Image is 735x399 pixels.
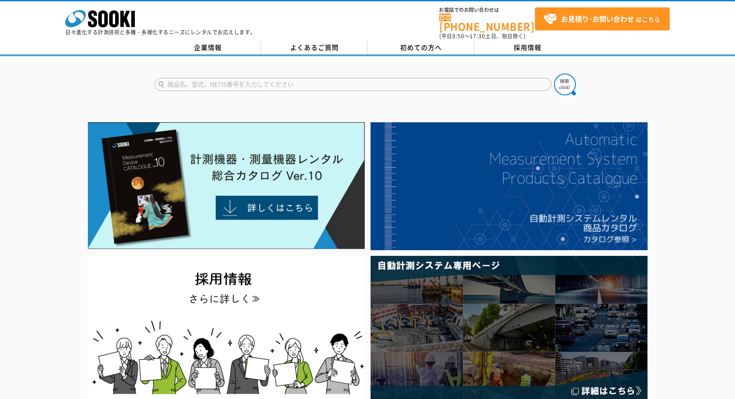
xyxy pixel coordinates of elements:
[371,122,648,250] img: 自動計測システムカタログ
[400,43,442,52] span: 初めての方へ
[561,13,634,24] strong: お見積り･お問い合わせ
[154,41,261,54] a: 企業情報
[439,13,535,31] a: [PHONE_NUMBER]
[452,32,464,40] span: 8:50
[65,30,256,35] p: 日々進化する計測技術と多種・多様化するニーズにレンタルでお応えします。
[439,7,535,13] span: お電話でのお問い合わせは
[88,122,365,249] img: Catalog Ver10
[154,78,551,91] input: 商品名、型式、NETIS番号を入力してください
[439,32,525,40] span: (平日 ～ 土日、祝日除く)
[474,41,581,54] a: 採用情報
[367,41,474,54] a: 初めての方へ
[554,74,576,95] img: btn_search.png
[544,13,660,26] span: はこちら
[261,41,367,54] a: よくあるご質問
[470,32,485,40] span: 17:30
[535,7,670,30] a: お見積り･お問い合わせはこちら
